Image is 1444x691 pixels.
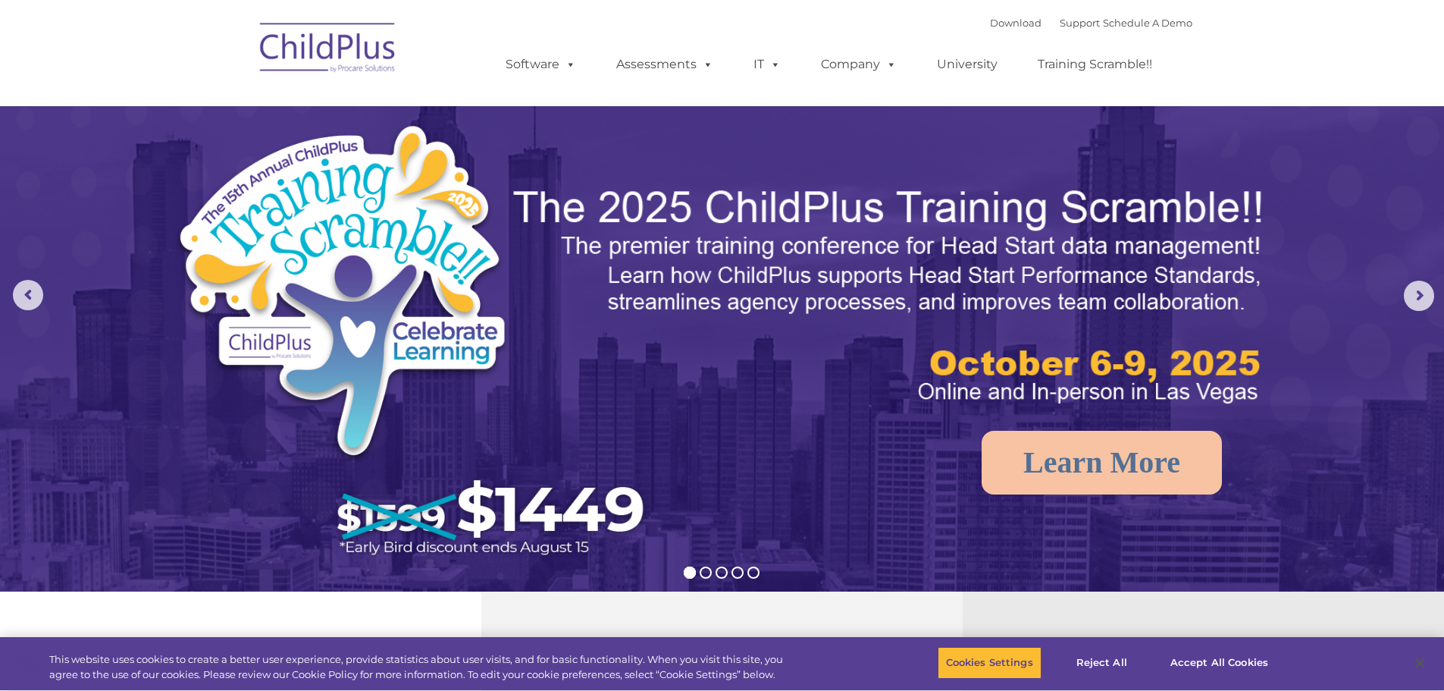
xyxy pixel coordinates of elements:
button: Cookies Settings [938,647,1041,679]
div: This website uses cookies to create a better user experience, provide statistics about user visit... [49,652,794,682]
a: Support [1060,17,1100,29]
a: Learn More [982,431,1222,495]
a: Download [990,17,1041,29]
button: Close [1403,646,1436,680]
img: ChildPlus by Procare Solutions [252,12,404,88]
a: Training Scramble!! [1023,49,1167,80]
a: Assessments [601,49,728,80]
button: Reject All [1054,647,1149,679]
span: Last name [211,100,257,112]
font: | [990,17,1192,29]
a: Software [490,49,591,80]
a: Company [806,49,912,80]
button: Accept All Cookies [1162,647,1276,679]
span: Phone number [211,162,275,174]
a: Schedule A Demo [1103,17,1192,29]
a: IT [738,49,796,80]
a: University [922,49,1013,80]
